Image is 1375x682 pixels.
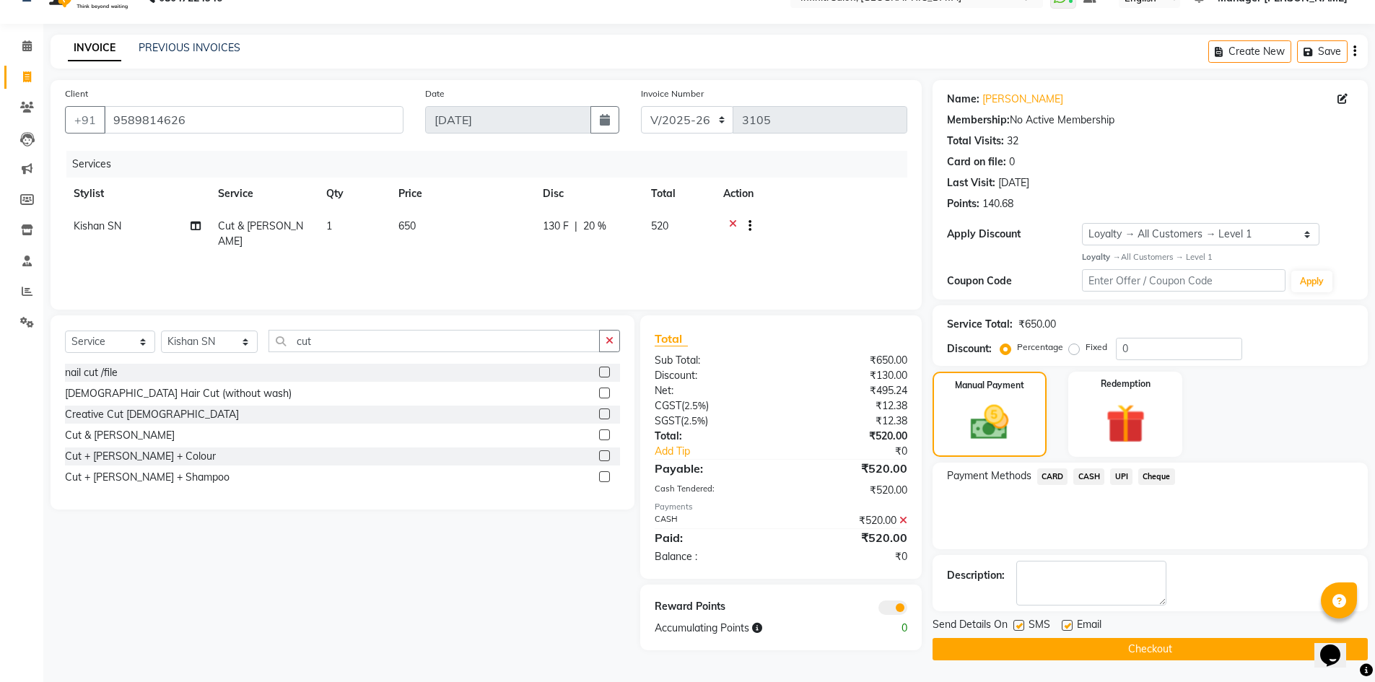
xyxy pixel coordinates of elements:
span: 2.5% [684,415,705,427]
span: Cheque [1138,468,1175,485]
img: _gift.svg [1094,399,1158,448]
div: ₹520.00 [781,429,918,444]
span: CASH [1073,468,1104,485]
div: Last Visit: [947,175,995,191]
span: Email [1077,617,1101,635]
div: [DATE] [998,175,1029,191]
div: ( ) [644,398,781,414]
div: Payments [655,501,907,513]
div: Reward Points [644,599,781,615]
div: ( ) [644,414,781,429]
button: Checkout [933,638,1368,660]
div: Services [66,151,918,178]
label: Invoice Number [641,87,704,100]
span: SGST [655,414,681,427]
iframe: chat widget [1314,624,1361,668]
div: Accumulating Points [644,621,849,636]
img: _cash.svg [959,401,1021,445]
input: Enter Offer / Coupon Code [1082,269,1285,292]
label: Manual Payment [955,379,1024,392]
span: 2.5% [684,400,706,411]
span: Payment Methods [947,468,1031,484]
div: Description: [947,568,1005,583]
div: ₹495.24 [781,383,918,398]
div: Payable: [644,460,781,477]
div: All Customers → Level 1 [1082,251,1353,263]
div: Balance : [644,549,781,564]
span: 650 [398,219,416,232]
div: ₹520.00 [781,460,918,477]
div: Membership: [947,113,1010,128]
div: ₹12.38 [781,414,918,429]
label: Redemption [1101,377,1151,390]
div: CASH [644,513,781,528]
a: PREVIOUS INVOICES [139,41,240,54]
span: Total [655,331,688,346]
div: nail cut /file [65,365,118,380]
div: Card on file: [947,154,1006,170]
th: Service [209,178,318,210]
div: ₹520.00 [781,513,918,528]
span: CARD [1037,468,1068,485]
div: Name: [947,92,979,107]
button: Create New [1208,40,1291,63]
span: Send Details On [933,617,1008,635]
button: Save [1297,40,1348,63]
div: 140.68 [982,196,1013,211]
div: Cut & [PERSON_NAME] [65,428,175,443]
div: Cut + [PERSON_NAME] + Shampoo [65,470,230,485]
div: ₹650.00 [1018,317,1056,332]
div: ₹650.00 [781,353,918,368]
div: Coupon Code [947,274,1083,289]
div: Discount: [947,341,992,357]
th: Qty [318,178,390,210]
div: Total Visits: [947,134,1004,149]
span: 520 [651,219,668,232]
input: Search or Scan [269,330,601,352]
span: 1 [326,219,332,232]
span: CGST [655,399,681,412]
div: Paid: [644,529,781,546]
a: INVOICE [68,35,121,61]
div: No Active Membership [947,113,1353,128]
div: ₹12.38 [781,398,918,414]
div: Discount: [644,368,781,383]
div: Sub Total: [644,353,781,368]
span: | [575,219,577,234]
div: Cash Tendered: [644,483,781,498]
div: [DEMOGRAPHIC_DATA] Hair Cut (without wash) [65,386,292,401]
strong: Loyalty → [1082,252,1120,262]
div: ₹520.00 [781,529,918,546]
button: +91 [65,106,105,134]
div: 0 [1009,154,1015,170]
label: Client [65,87,88,100]
span: Kishan SN [74,219,121,232]
th: Action [715,178,907,210]
div: 0 [850,621,918,636]
div: ₹520.00 [781,483,918,498]
a: [PERSON_NAME] [982,92,1063,107]
input: Search by Name/Mobile/Email/Code [104,106,403,134]
span: SMS [1029,617,1050,635]
th: Price [390,178,534,210]
div: Cut + [PERSON_NAME] + Colour [65,449,216,464]
div: ₹0 [781,549,918,564]
div: Total: [644,429,781,444]
span: 20 % [583,219,606,234]
span: Cut & [PERSON_NAME] [218,219,303,248]
div: Service Total: [947,317,1013,332]
span: UPI [1110,468,1132,485]
div: Creative Cut [DEMOGRAPHIC_DATA] [65,407,239,422]
div: Net: [644,383,781,398]
th: Stylist [65,178,209,210]
button: Apply [1291,271,1332,292]
div: Apply Discount [947,227,1083,242]
label: Percentage [1017,341,1063,354]
div: 32 [1007,134,1018,149]
div: ₹0 [804,444,918,459]
a: Add Tip [644,444,803,459]
label: Date [425,87,445,100]
label: Fixed [1086,341,1107,354]
th: Total [642,178,715,210]
div: ₹130.00 [781,368,918,383]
